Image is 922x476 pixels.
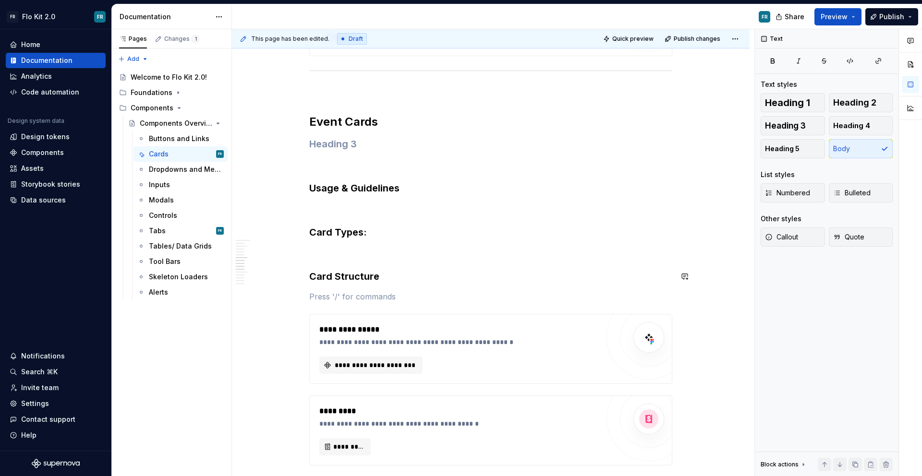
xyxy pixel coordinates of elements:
span: 1 [192,35,199,43]
div: Block actions [761,461,799,468]
div: FR [218,226,222,236]
div: FR [7,11,18,23]
div: Components Overview [140,119,212,128]
button: Contact support [6,412,106,427]
div: Documentation [120,12,210,22]
div: Tables/ Data Grids [149,241,212,251]
a: TabsFR [133,223,228,238]
div: FR [218,149,222,159]
div: Components [115,100,228,116]
a: Storybook stories [6,177,106,192]
div: Welcome to Flo Kit 2.0! [131,72,207,82]
button: Bulleted [829,183,893,202]
button: Publish changes [662,32,725,46]
span: Quote [833,232,864,242]
div: Notifications [21,351,65,361]
div: Invite team [21,383,59,393]
button: Heading 2 [829,93,893,112]
span: This page has been edited. [251,35,329,43]
a: Tool Bars [133,254,228,269]
span: Publish [879,12,904,22]
div: Pages [119,35,147,43]
a: Tables/ Data Grids [133,238,228,254]
div: Foundations [115,85,228,100]
a: Data sources [6,192,106,208]
button: Add [115,52,151,66]
a: Home [6,37,106,52]
button: Notifications [6,348,106,364]
a: Alerts [133,285,228,300]
div: Data sources [21,195,66,205]
a: Welcome to Flo Kit 2.0! [115,70,228,85]
div: Buttons and Links [149,134,209,143]
button: Quick preview [600,32,658,46]
div: Foundations [131,88,172,97]
a: Design tokens [6,129,106,144]
svg: Supernova Logo [32,459,80,468]
div: FR [97,13,103,21]
button: Quote [829,227,893,247]
div: Modals [149,195,174,205]
div: Components [21,148,64,157]
a: Analytics [6,69,106,84]
strong: Card Structure [309,271,379,282]
div: Tool Bars [149,257,181,266]
span: Heading 3 [765,121,806,131]
div: Code automation [21,87,79,97]
a: Inputs [133,177,228,192]
div: Other styles [761,214,801,224]
button: Callout [761,227,825,247]
a: Controls [133,208,228,223]
button: Numbered [761,183,825,202]
a: Invite team [6,380,106,395]
div: Analytics [21,71,52,81]
span: Callout [765,232,798,242]
button: FRFlo Kit 2.0FR [2,6,109,27]
div: Documentation [21,56,73,65]
a: Assets [6,161,106,176]
div: Block actions [761,458,807,471]
div: FR [762,13,768,21]
strong: Card Types: [309,226,366,238]
div: Help [21,430,36,440]
div: Flo Kit 2.0 [22,12,55,22]
span: Share [785,12,804,22]
div: Home [21,40,40,49]
a: CardsFR [133,146,228,162]
button: Heading 1 [761,93,825,112]
a: Modals [133,192,228,208]
div: Design system data [8,117,64,125]
a: Dropdowns and Menus [133,162,228,177]
span: Heading 1 [765,98,810,107]
div: Contact support [21,415,75,424]
span: Draft [349,35,363,43]
div: Page tree [115,70,228,300]
span: Heading 2 [833,98,876,107]
span: Heading 4 [833,121,870,131]
div: Design tokens [21,132,70,142]
span: Heading 5 [765,144,800,154]
div: Text styles [761,80,797,89]
a: Components [6,145,106,160]
button: Search ⌘K [6,364,106,380]
span: Preview [821,12,848,22]
button: Preview [814,8,861,25]
div: Inputs [149,180,170,190]
span: Add [127,55,139,63]
div: Changes [164,35,199,43]
a: Buttons and Links [133,131,228,146]
button: Heading 4 [829,116,893,135]
button: Share [771,8,811,25]
div: Search ⌘K [21,367,58,377]
a: Code automation [6,84,106,100]
div: Skeleton Loaders [149,272,208,282]
button: Heading 5 [761,139,825,158]
button: Heading 3 [761,116,825,135]
div: Dropdowns and Menus [149,165,222,174]
div: Cards [149,149,169,159]
div: Controls [149,211,177,220]
div: Settings [21,399,49,408]
button: Publish [865,8,918,25]
div: Alerts [149,287,168,297]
